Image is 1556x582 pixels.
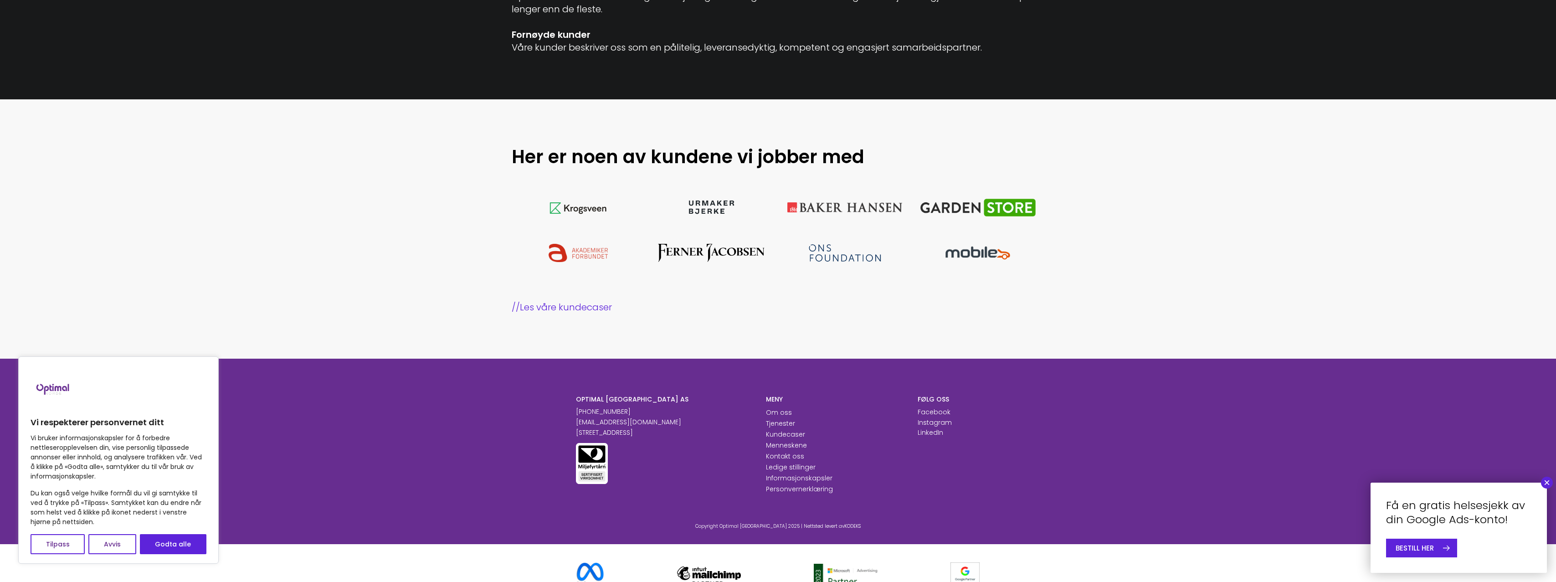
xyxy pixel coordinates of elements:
[88,534,136,554] button: Avvis
[140,534,206,554] button: Godta alle
[918,395,980,403] h6: FØLG OSS
[804,523,861,530] span: Nettsted levert av
[918,407,950,417] a: Facebook
[918,428,943,437] a: LinkedIn
[766,395,904,403] h6: MENY
[766,484,833,494] a: Personvernerklæring
[1386,498,1531,526] h4: Få en gratis helsesjekk av din Google Ads-konto!
[766,408,792,417] a: Om oss
[766,463,816,472] a: Ledige stillinger
[1386,539,1457,557] a: BESTILL HER
[766,430,805,439] a: Kundecaser
[576,428,752,438] p: [STREET_ADDRESS]
[801,523,802,530] span: |
[918,407,950,417] p: Facebook
[31,366,76,412] img: Brand logo
[512,145,954,169] h2: Her er noen av kundene vi jobber med
[576,443,608,484] img: Miljøfyrtårn sertifisert virksomhet
[512,28,591,41] b: Fornøyde kunder
[576,395,752,403] h6: OPTIMAL [GEOGRAPHIC_DATA] AS
[844,523,861,530] a: KODEKS
[918,418,952,427] a: Instagram
[31,534,85,554] button: Tilpass
[512,301,520,314] span: //
[766,419,795,428] a: Tjenester
[766,452,804,461] a: Kontakt oss
[1541,477,1553,489] button: Close
[766,441,807,450] a: Menneskene
[766,474,832,483] a: Informasjonskapsler
[576,417,681,427] a: [EMAIL_ADDRESS][DOMAIN_NAME]
[31,433,206,481] p: Vi bruker informasjonskapsler for å forbedre nettleseropplevelsen din, vise personlig tilpassede ...
[512,301,1045,314] a: //Les våre kundecaser
[18,356,219,564] div: Vi respekterer personvernet ditt
[31,417,206,428] p: Vi respekterer personvernet ditt
[695,523,800,530] span: Copyright Optimal [GEOGRAPHIC_DATA] 2025
[31,489,206,527] p: Du kan også velge hvilke formål du vil gi samtykke til ved å trykke på «Tilpass». Samtykket kan d...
